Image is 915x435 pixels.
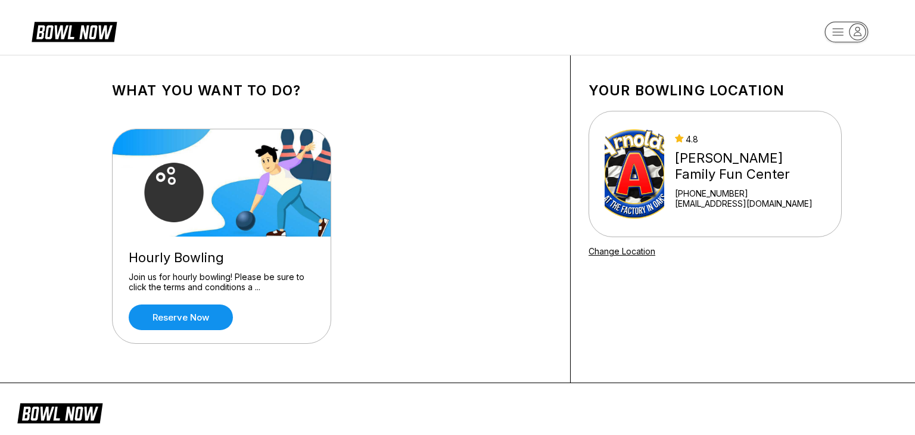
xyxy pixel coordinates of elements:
h1: Your bowling location [589,82,842,99]
div: Hourly Bowling [129,250,315,266]
div: 4.8 [675,134,826,144]
div: [PHONE_NUMBER] [675,188,826,198]
div: [PERSON_NAME] Family Fun Center [675,150,826,182]
img: Hourly Bowling [113,129,332,237]
a: [EMAIL_ADDRESS][DOMAIN_NAME] [675,198,826,209]
div: Join us for hourly bowling! Please be sure to click the terms and conditions a ... [129,272,315,293]
img: Arnold's Family Fun Center [605,129,664,219]
a: Reserve now [129,304,233,330]
a: Change Location [589,246,655,256]
h1: What you want to do? [112,82,552,99]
